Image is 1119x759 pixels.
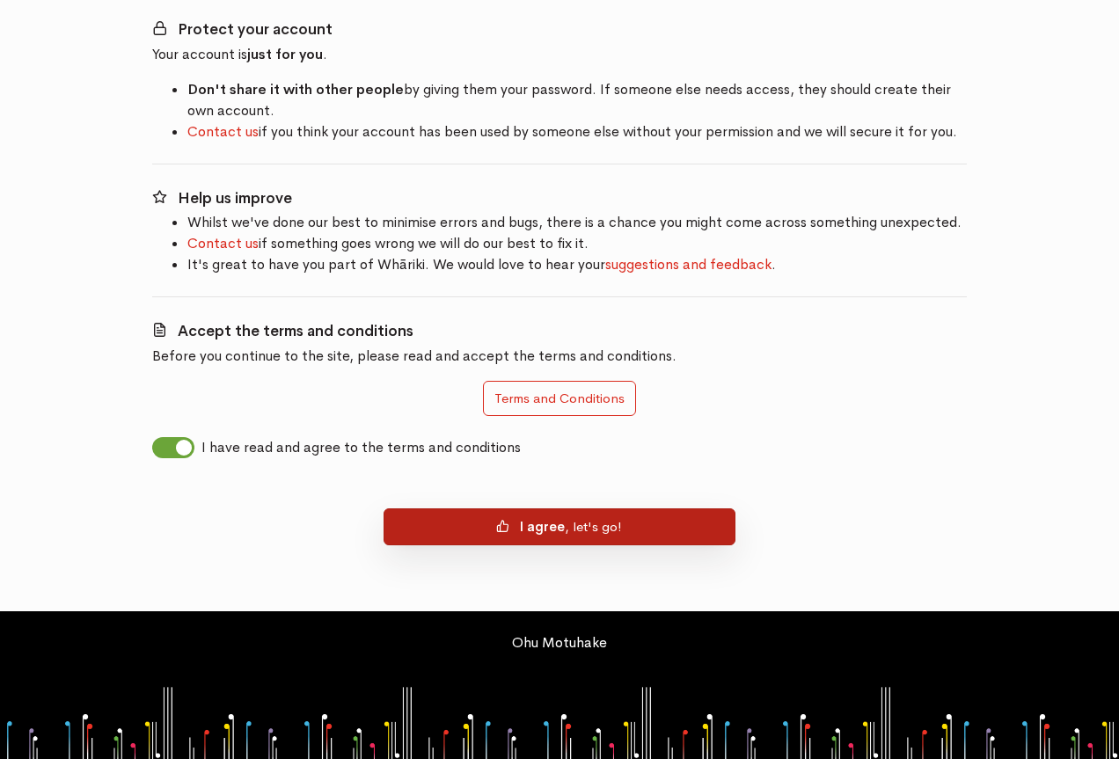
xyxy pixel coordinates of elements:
[520,518,565,535] b: I agree
[152,346,967,367] p: Before you continue to the site, please read and accept the terms and conditions.
[187,122,259,141] a: Contact us
[178,20,333,39] b: Protect your account
[187,234,259,252] a: Contact us
[152,44,967,65] p: Your account is .
[187,80,404,99] b: Don't share it with other people
[187,121,967,142] li: if you think your account has been used by someone else without your permission and we will secur...
[178,189,292,208] b: Help us improve
[483,381,636,417] button: Terms and Conditions
[187,79,967,121] li: by giving them your password. If someone else needs access, they should create their own account.
[178,322,413,340] b: Accept the terms and conditions
[384,508,735,545] button: I agree, let's go!
[605,255,772,274] a: suggestions and feedback
[201,437,521,458] label: I have read and agree to the terms and conditions
[187,212,967,233] li: Whilst we've done our best to minimise errors and bugs, there is a chance you might come across s...
[247,45,323,63] b: just for you
[187,254,967,275] li: It's great to have you part of Whāriki. We would love to hear your .
[187,233,967,254] li: if something goes wrong we will do our best to fix it.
